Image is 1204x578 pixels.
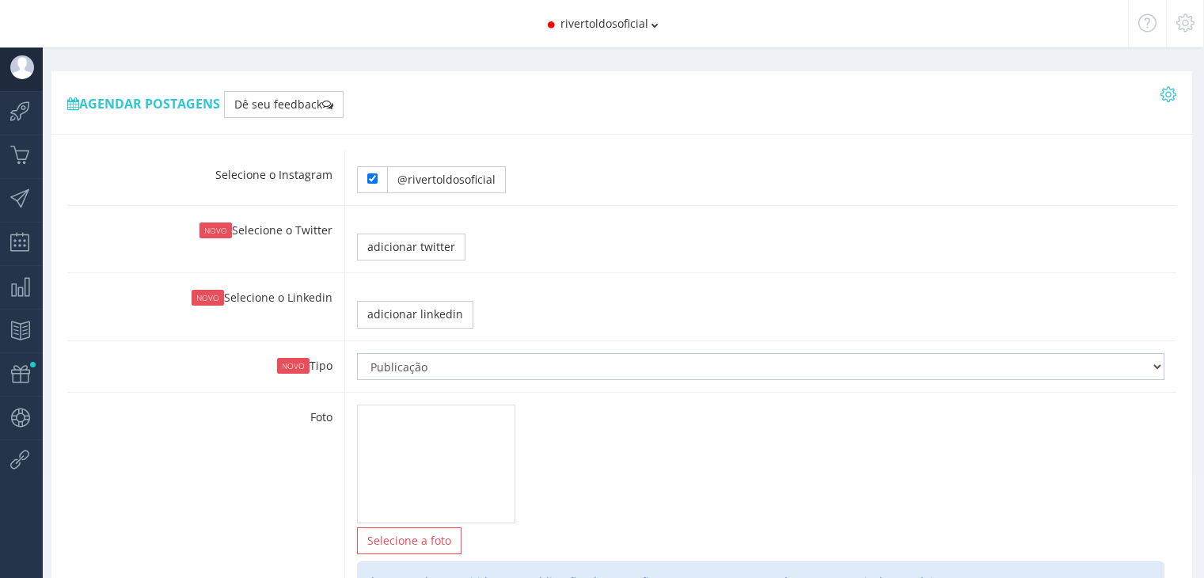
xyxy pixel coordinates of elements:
label: Selecione o Instagram [67,151,344,183]
label: Selecione o Twitter [67,207,344,238]
span: rivertoldosoficial [560,16,648,31]
a: adicionar linkedin [357,301,473,328]
span: Agendar Postagens [67,95,220,112]
small: NOVO [277,358,310,374]
button: @rivertoldosoficial [387,166,506,193]
label: Tipo [67,342,344,374]
button: Dê seu feedback [224,91,344,118]
a: adicionar twitter [357,234,465,260]
div: Basic example [357,166,506,193]
small: NOVO [192,290,224,306]
small: NOVO [199,222,232,238]
label: Selecione o Linkedin [67,274,344,306]
img: User Image [10,55,34,79]
label: Foto [67,394,344,425]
